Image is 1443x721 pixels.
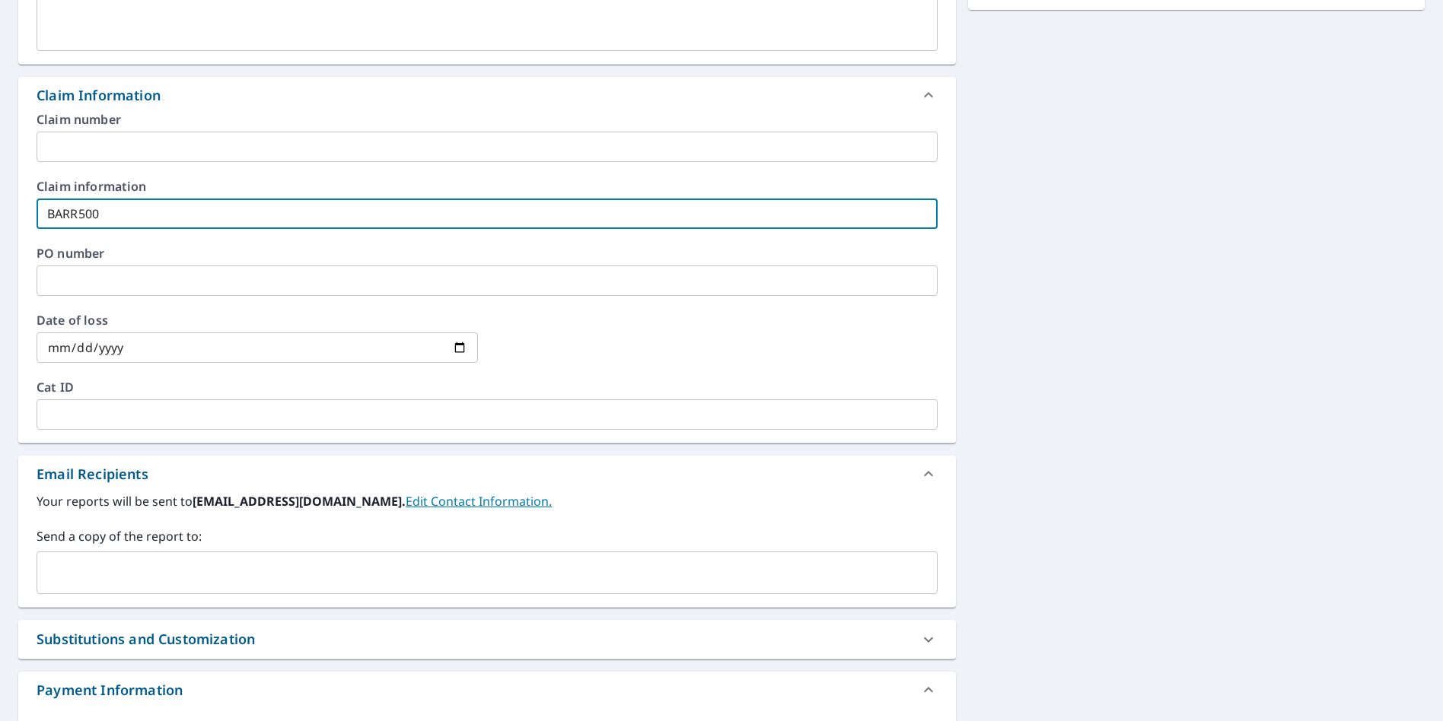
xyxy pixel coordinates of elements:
div: Payment Information [18,672,956,708]
label: Your reports will be sent to [37,492,938,510]
b: [EMAIL_ADDRESS][DOMAIN_NAME]. [193,493,406,510]
div: Substitutions and Customization [18,620,956,659]
label: PO number [37,247,938,259]
a: EditContactInfo [406,493,552,510]
label: Claim number [37,113,938,125]
div: Substitutions and Customization [37,629,255,650]
div: Email Recipients [37,464,148,484]
div: Claim Information [37,85,161,106]
div: Payment Information [37,680,183,700]
div: Email Recipients [18,456,956,492]
label: Cat ID [37,381,938,393]
div: Claim Information [18,77,956,113]
label: Claim information [37,180,938,192]
label: Send a copy of the report to: [37,527,938,545]
label: Date of loss [37,314,478,326]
